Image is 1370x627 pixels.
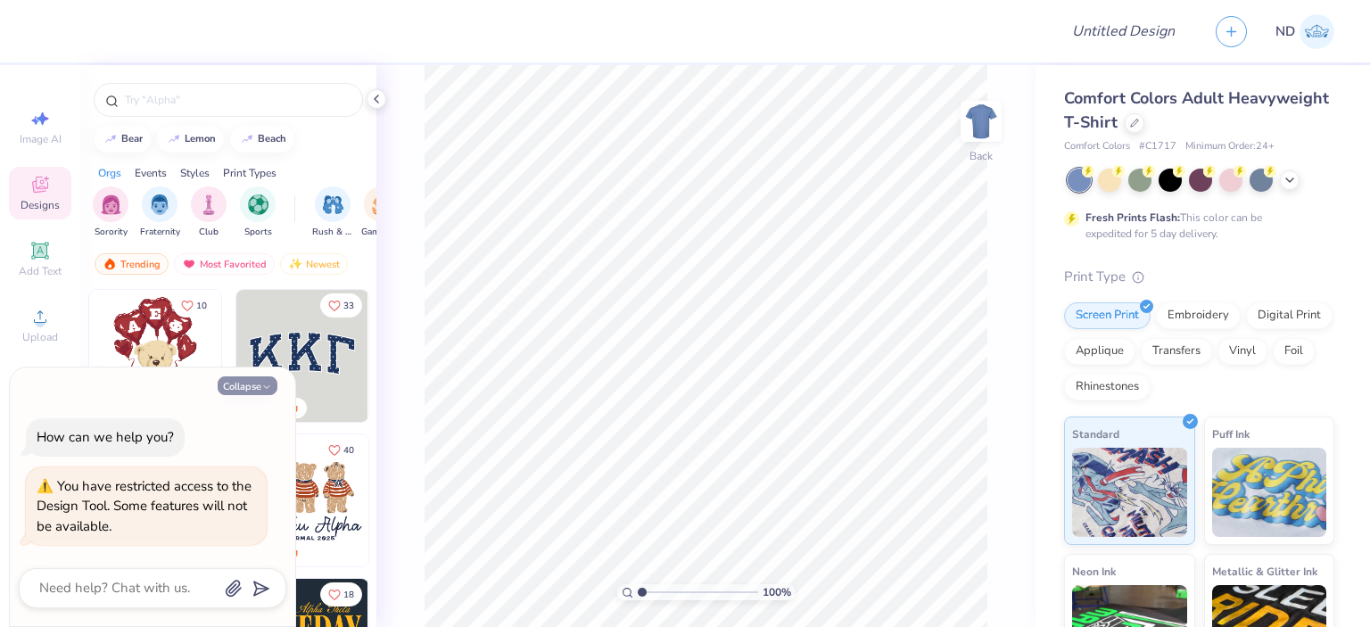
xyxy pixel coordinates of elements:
img: Sports Image [248,194,268,215]
img: a3be6b59-b000-4a72-aad0-0c575b892a6b [236,434,368,566]
span: Sorority [95,226,128,239]
strong: Fresh Prints Flash: [1085,210,1180,225]
span: Game Day [361,226,402,239]
button: filter button [361,186,402,239]
div: Orgs [98,165,121,181]
span: Metallic & Glitter Ink [1212,562,1317,581]
div: Embroidery [1156,302,1241,329]
div: Foil [1273,338,1315,365]
img: most_fav.gif [182,258,196,270]
button: filter button [240,186,276,239]
span: Designs [21,198,60,212]
div: Newest [280,253,348,275]
div: beach [258,134,286,144]
div: filter for Rush & Bid [312,186,353,239]
img: trend_line.gif [240,134,254,144]
div: Transfers [1141,338,1212,365]
span: Sports [244,226,272,239]
div: filter for Fraternity [140,186,180,239]
span: Minimum Order: 24 + [1185,139,1275,154]
span: Image AI [20,132,62,146]
button: bear [94,126,151,153]
button: beach [230,126,294,153]
span: 18 [343,590,354,599]
img: Back [963,103,999,139]
span: Upload [22,330,58,344]
button: lemon [157,126,224,153]
img: trend_line.gif [167,134,181,144]
div: Applique [1064,338,1135,365]
img: Puff Ink [1212,448,1327,537]
div: Digital Print [1246,302,1333,329]
div: Events [135,165,167,181]
span: 33 [343,301,354,310]
div: filter for Sports [240,186,276,239]
div: Print Type [1064,267,1334,287]
img: d12c9beb-9502-45c7-ae94-40b97fdd6040 [367,434,499,566]
img: Sorority Image [101,194,121,215]
input: Try "Alpha" [123,91,351,109]
div: Screen Print [1064,302,1151,329]
img: edfb13fc-0e43-44eb-bea2-bf7fc0dd67f9 [367,290,499,422]
div: Most Favorited [174,253,275,275]
span: 40 [343,446,354,455]
div: Print Types [223,165,276,181]
span: ND [1275,21,1295,42]
span: 100 % [763,584,791,600]
div: Trending [95,253,169,275]
div: How can we help you? [37,428,174,446]
span: Club [199,226,219,239]
div: Back [970,148,993,164]
div: This color can be expedited for 5 day delivery. [1085,210,1305,242]
a: ND [1275,14,1334,49]
span: Comfort Colors Adult Heavyweight T-Shirt [1064,87,1329,133]
span: Comfort Colors [1064,139,1130,154]
span: # C1717 [1139,139,1176,154]
span: Puff Ink [1212,425,1250,443]
img: trend_line.gif [103,134,118,144]
div: You have restricted access to the Design Tool. Some features will not be available. [37,477,252,535]
button: filter button [140,186,180,239]
span: 10 [196,301,207,310]
button: Collapse [218,376,277,395]
button: Like [320,293,362,318]
span: Rush & Bid [312,226,353,239]
div: Styles [180,165,210,181]
img: Nikita Dekate [1300,14,1334,49]
span: Neon Ink [1072,562,1116,581]
button: filter button [312,186,353,239]
img: trending.gif [103,258,117,270]
img: Club Image [199,194,219,215]
button: filter button [191,186,227,239]
button: Like [173,293,215,318]
button: Like [320,582,362,606]
div: Rhinestones [1064,374,1151,400]
img: 587403a7-0594-4a7f-b2bd-0ca67a3ff8dd [89,290,221,422]
img: Fraternity Image [150,194,169,215]
div: filter for Sorority [93,186,128,239]
img: Newest.gif [288,258,302,270]
div: filter for Club [191,186,227,239]
div: Vinyl [1217,338,1267,365]
span: Fraternity [140,226,180,239]
div: bear [121,134,143,144]
img: Game Day Image [372,194,392,215]
div: lemon [185,134,216,144]
img: e74243e0-e378-47aa-a400-bc6bcb25063a [220,290,352,422]
img: Rush & Bid Image [323,194,343,215]
button: filter button [93,186,128,239]
input: Untitled Design [1058,13,1189,49]
span: Add Text [19,264,62,278]
img: 3b9aba4f-e317-4aa7-a679-c95a879539bd [236,290,368,422]
span: Standard [1072,425,1119,443]
div: filter for Game Day [361,186,402,239]
img: Standard [1072,448,1187,537]
button: Like [320,438,362,462]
